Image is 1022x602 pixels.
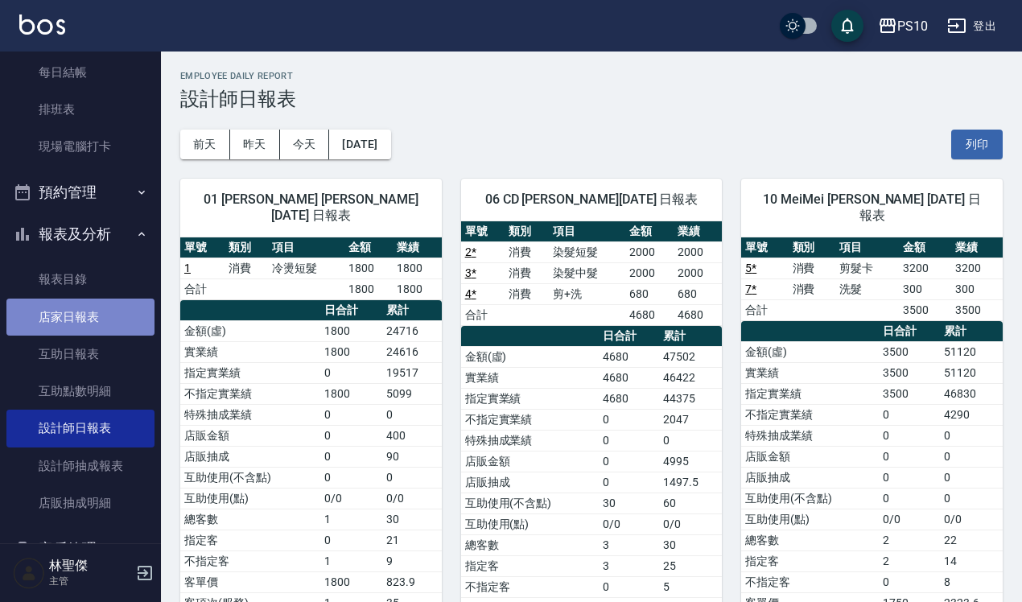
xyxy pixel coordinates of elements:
td: 0 [940,446,1003,467]
td: 指定實業績 [461,388,599,409]
th: 金額 [625,221,674,242]
button: PS10 [872,10,934,43]
td: 0/0 [659,513,722,534]
td: 不指定實業績 [180,383,320,404]
a: 互助日報表 [6,336,155,373]
td: 0 [879,404,939,425]
td: 300 [951,278,1003,299]
td: 指定實業績 [741,383,879,404]
td: 5 [659,576,722,597]
td: 3500 [951,299,1003,320]
td: 不指定客 [461,576,599,597]
td: 4680 [674,304,722,325]
td: 實業績 [180,341,320,362]
td: 洗髮 [835,278,900,299]
td: 0 [599,576,659,597]
a: 每日結帳 [6,54,155,91]
td: 4995 [659,451,722,472]
td: 400 [382,425,442,446]
th: 項目 [835,237,900,258]
td: 51120 [940,362,1003,383]
td: 合計 [180,278,225,299]
td: 店販金額 [741,446,879,467]
table: a dense table [180,237,442,300]
td: 消費 [789,278,835,299]
td: 合計 [741,299,788,320]
td: 4290 [940,404,1003,425]
td: 24716 [382,320,442,341]
button: 今天 [280,130,330,159]
th: 日合計 [599,326,659,347]
td: 0 [320,446,382,467]
td: 3500 [879,362,939,383]
td: 46830 [940,383,1003,404]
th: 累計 [940,321,1003,342]
th: 單號 [180,237,225,258]
td: 823.9 [382,571,442,592]
td: 1497.5 [659,472,722,493]
td: 不指定實業績 [741,404,879,425]
td: 指定實業績 [180,362,320,383]
td: 24616 [382,341,442,362]
a: 排班表 [6,91,155,128]
button: 登出 [941,11,1003,41]
td: 51120 [940,341,1003,362]
h2: Employee Daily Report [180,71,1003,81]
td: 互助使用(不含點) [741,488,879,509]
td: 0 [599,430,659,451]
td: 8 [940,571,1003,592]
td: 44375 [659,388,722,409]
td: 0 [879,467,939,488]
td: 不指定客 [180,550,320,571]
th: 日合計 [320,300,382,321]
td: 2000 [674,262,722,283]
th: 類別 [225,237,269,258]
td: 0 [382,467,442,488]
th: 累計 [382,300,442,321]
td: 店販抽成 [741,467,879,488]
td: 0 [879,425,939,446]
a: 設計師日報表 [6,410,155,447]
td: 金額(虛) [180,320,320,341]
td: 總客數 [180,509,320,530]
td: 冷燙短髮 [268,258,344,278]
td: 30 [382,509,442,530]
td: 消費 [225,258,269,278]
th: 項目 [549,221,625,242]
a: 店販抽成明細 [6,484,155,522]
span: 10 MeiMei [PERSON_NAME] [DATE] 日報表 [760,192,983,224]
td: 實業績 [741,362,879,383]
td: 互助使用(點) [741,509,879,530]
td: 指定客 [180,530,320,550]
span: 01 [PERSON_NAME] [PERSON_NAME][DATE] 日報表 [200,192,422,224]
td: 3200 [951,258,1003,278]
td: 4680 [599,367,659,388]
td: 9 [382,550,442,571]
td: 0 [940,425,1003,446]
td: 0 [320,425,382,446]
td: 1 [320,550,382,571]
td: 4680 [599,346,659,367]
td: 2 [879,550,939,571]
table: a dense table [741,237,1003,321]
td: 30 [599,493,659,513]
p: 主管 [49,574,131,588]
td: 1800 [320,320,382,341]
td: 2 [879,530,939,550]
td: 金額(虛) [461,346,599,367]
img: Logo [19,14,65,35]
td: 剪+洗 [549,283,625,304]
td: 消費 [505,241,549,262]
button: 列印 [951,130,1003,159]
td: 特殊抽成業績 [461,430,599,451]
td: 1800 [344,258,393,278]
td: 剪髮卡 [835,258,900,278]
td: 不指定客 [741,571,879,592]
a: 互助點數明細 [6,373,155,410]
td: 60 [659,493,722,513]
h5: 林聖傑 [49,558,131,574]
td: 2000 [674,241,722,262]
th: 項目 [268,237,344,258]
td: 0/0 [879,509,939,530]
td: 30 [659,534,722,555]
